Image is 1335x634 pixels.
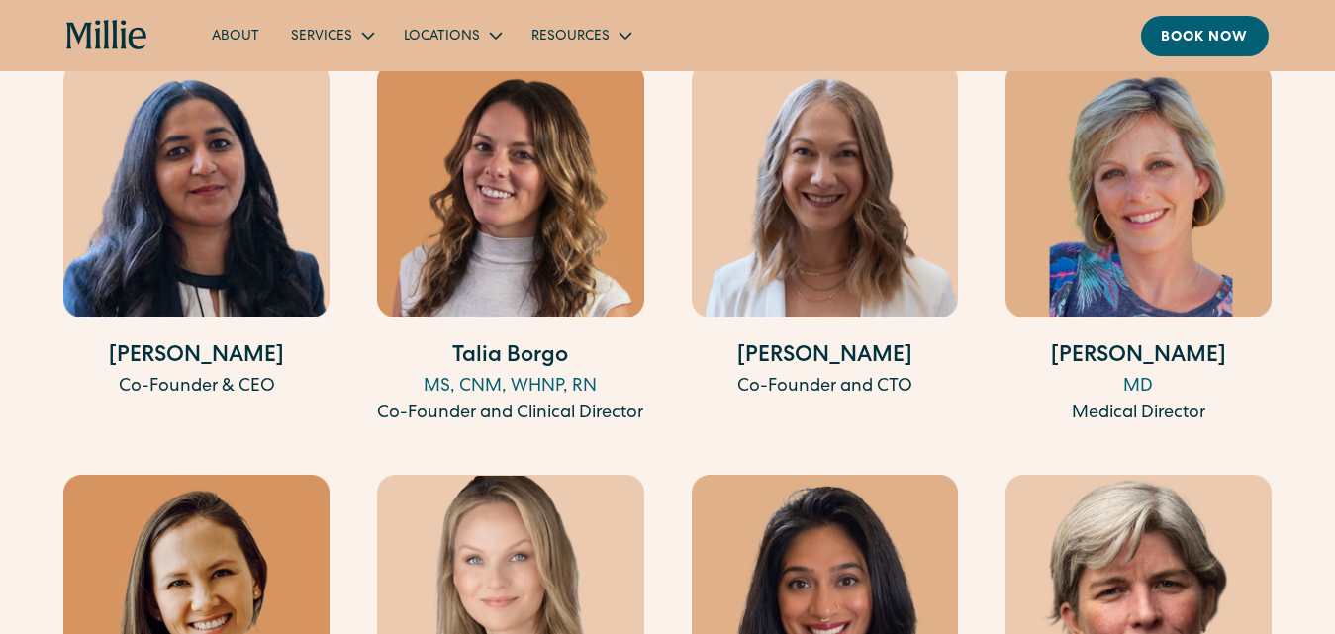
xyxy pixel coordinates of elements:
[388,19,516,51] div: Locations
[1005,401,1272,427] div: Medical Director
[531,27,610,47] div: Resources
[196,19,275,51] a: About
[291,27,352,47] div: Services
[692,341,958,374] h4: [PERSON_NAME]
[377,374,643,401] div: MS, CNM, WHNP, RN
[63,341,330,374] h4: [PERSON_NAME]
[404,27,480,47] div: Locations
[1005,374,1272,401] div: MD
[516,19,645,51] div: Resources
[275,19,388,51] div: Services
[63,374,330,401] div: Co-Founder & CEO
[377,401,643,427] div: Co-Founder and Clinical Director
[692,374,958,401] div: Co-Founder and CTO
[66,20,147,51] a: home
[1005,341,1272,374] h4: [PERSON_NAME]
[377,341,643,374] h4: Talia Borgo
[1161,28,1249,48] div: Book now
[1141,16,1269,56] a: Book now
